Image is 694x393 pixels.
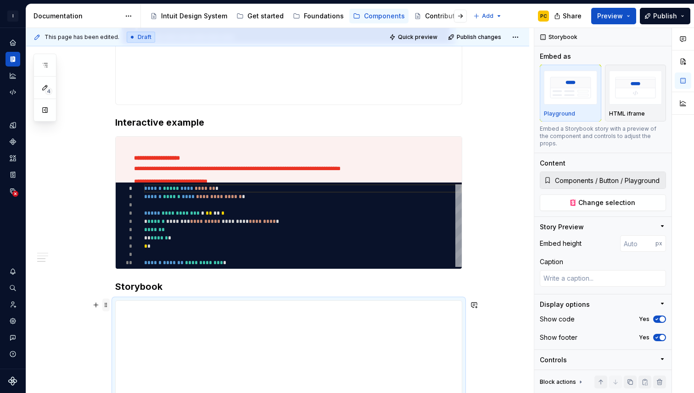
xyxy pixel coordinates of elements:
div: Documentation [34,11,120,21]
div: Block actions [540,376,584,388]
span: Publish changes [457,33,501,41]
button: Preview [591,8,636,24]
div: Embed a Storybook story with a preview of the component and controls to adjust the props. [540,125,666,147]
a: Documentation [6,52,20,66]
button: Notifications [6,264,20,279]
button: Publish changes [445,31,505,44]
span: Draft [138,33,151,41]
span: Change selection [578,198,635,207]
span: This page has been edited. [45,33,119,41]
a: Storybook stories [6,167,20,182]
h3: Interactive example [115,116,462,129]
div: Foundations [304,11,344,21]
button: Search ⌘K [6,281,20,295]
a: Home [6,35,20,50]
a: Settings [6,314,20,328]
span: Share [563,11,582,21]
svg: Supernova Logo [8,376,17,386]
button: Display options [540,300,666,309]
a: Design tokens [6,118,20,133]
p: px [655,240,662,247]
button: placeholderHTML iframe [605,65,666,122]
div: PC [540,12,547,20]
button: Publish [640,8,690,24]
button: Controls [540,355,666,365]
input: Auto [620,235,655,252]
button: Add [470,10,505,22]
span: Preview [597,11,623,21]
button: Quick preview [386,31,442,44]
span: 4 [45,88,52,95]
div: Get started [247,11,284,21]
a: Invite team [6,297,20,312]
button: Share [549,8,588,24]
div: Contribution [425,11,465,21]
label: Yes [639,334,649,341]
span: Publish [653,11,677,21]
a: Components [349,9,409,23]
div: Controls [540,355,567,365]
button: Change selection [540,194,666,211]
div: Components [364,11,405,21]
div: Show code [540,315,575,324]
img: placeholder [544,71,597,104]
button: placeholderPlayground [540,65,601,122]
a: Get started [233,9,287,23]
a: Code automation [6,85,20,100]
a: Analytics [6,68,20,83]
label: Yes [639,316,649,323]
a: Intuit Design System [146,9,231,23]
a: Foundations [289,9,347,23]
div: Display options [540,300,590,309]
button: Story Preview [540,222,666,232]
a: Components [6,134,20,149]
button: I [2,6,24,26]
div: Embed as [540,52,571,61]
p: Playground [544,110,575,117]
div: Caption [540,257,563,266]
a: Data sources [6,184,20,199]
div: Content [540,159,565,168]
div: Page tree [146,7,469,25]
span: Quick preview [398,33,437,41]
a: Assets [6,151,20,166]
span: Add [482,12,493,20]
p: HTML iframe [609,110,645,117]
div: Story Preview [540,222,584,232]
a: Contribution [410,9,469,23]
img: placeholder [609,71,662,104]
button: Contact support [6,330,20,345]
div: Intuit Design System [161,11,227,21]
h3: Storybook [115,280,462,293]
div: Embed height [540,239,582,248]
div: I [7,11,18,22]
div: Show footer [540,333,577,342]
